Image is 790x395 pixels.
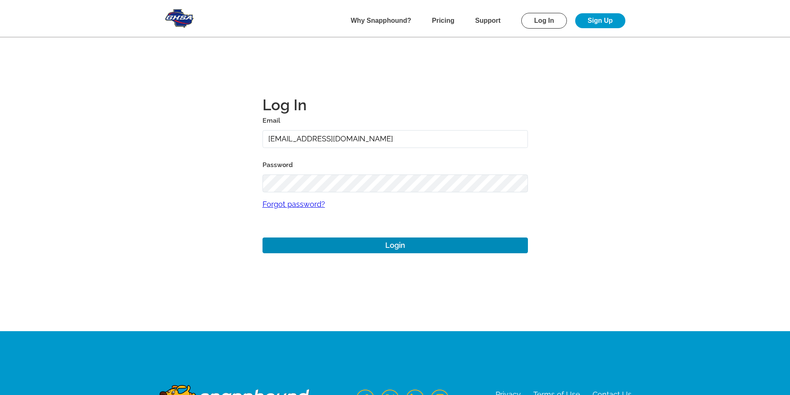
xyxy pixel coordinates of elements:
a: Sign Up [575,13,625,28]
label: Email [263,115,528,126]
a: Support [475,17,501,24]
a: Why Snapphound? [351,17,411,24]
a: Pricing [432,17,455,24]
h1: Log In [263,95,528,115]
label: Password [263,159,528,171]
button: Login [263,237,528,254]
a: Log In [521,13,567,29]
a: Forgot password? [263,192,528,217]
img: Snapphound Logo [165,9,194,28]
